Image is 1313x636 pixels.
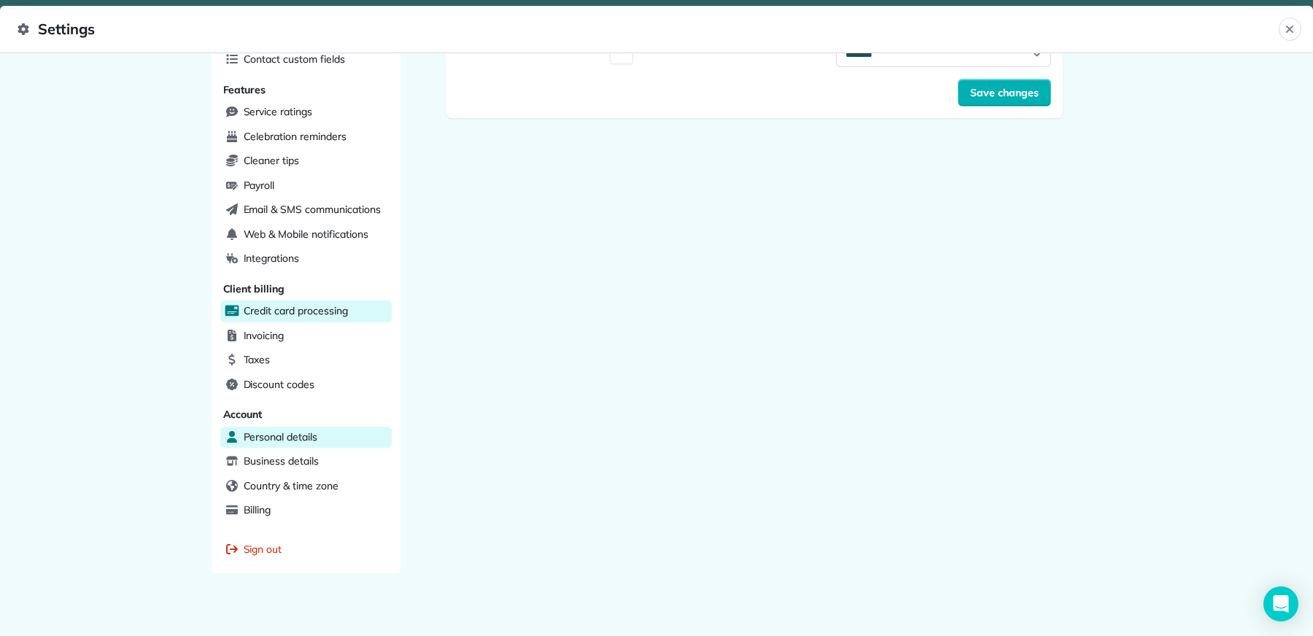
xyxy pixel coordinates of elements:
[223,408,263,421] span: Account
[244,104,312,119] span: Service ratings
[18,18,1279,41] span: Settings
[220,300,392,322] a: Credit card processing
[244,178,275,193] span: Payroll
[220,224,392,246] a: Web & Mobile notifications
[244,430,317,444] span: Personal details
[244,153,300,168] span: Cleaner tips
[1263,586,1298,621] div: Open Intercom Messenger
[244,303,348,318] span: Credit card processing
[244,454,319,468] span: Business details
[220,126,392,148] a: Celebration reminders
[220,500,392,521] a: Billing
[220,539,392,561] a: Sign out
[220,374,392,396] a: Discount codes
[220,476,392,497] a: Country & time zone
[244,52,345,66] span: Contact custom fields
[223,282,284,295] span: Client billing
[244,352,271,367] span: Taxes
[220,451,392,473] a: Business details
[244,202,381,217] span: Email & SMS communications
[244,251,300,265] span: Integrations
[244,129,346,144] span: Celebration reminders
[220,427,392,449] a: Personal details
[970,85,1039,100] span: Save changes
[220,150,392,172] a: Cleaner tips
[958,79,1051,106] button: Save changes
[223,83,266,96] span: Features
[220,248,392,270] a: Integrations
[220,49,392,71] a: Contact custom fields
[1279,18,1301,41] button: Close
[220,175,392,197] a: Payroll
[244,328,284,343] span: Invoicing
[244,542,282,556] span: Sign out
[220,199,392,221] a: Email & SMS communications
[244,377,314,392] span: Discount codes
[244,478,338,493] span: Country & time zone
[220,349,392,371] a: Taxes
[220,101,392,123] a: Service ratings
[244,503,271,517] span: Billing
[220,325,392,347] a: Invoicing
[244,227,368,241] span: Web & Mobile notifications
